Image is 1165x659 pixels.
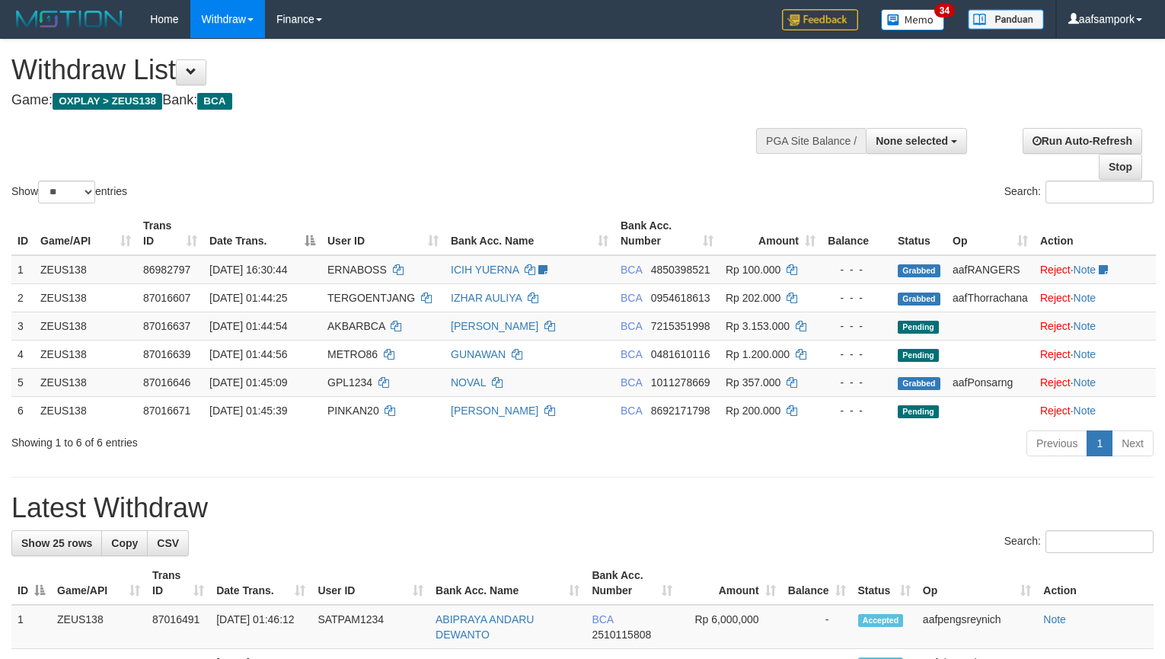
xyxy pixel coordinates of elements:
span: Pending [898,321,939,334]
span: OXPLAY > ZEUS138 [53,93,162,110]
span: Rp 202.000 [726,292,780,304]
span: BCA [621,264,642,276]
div: PGA Site Balance / [756,128,866,154]
a: CSV [147,530,189,556]
span: Copy 2510115808 to clipboard [592,629,651,641]
span: 87016646 [143,376,190,389]
td: 2 [11,283,34,312]
input: Search: [1045,181,1154,203]
td: · [1034,283,1156,312]
span: 87016671 [143,405,190,417]
td: · [1034,255,1156,284]
span: 87016607 [143,292,190,304]
div: - - - [828,318,886,334]
td: 4 [11,340,34,368]
span: Rp 1.200.000 [726,348,790,360]
span: Copy 8692171798 to clipboard [651,405,710,417]
img: Feedback.jpg [782,9,858,30]
a: Show 25 rows [11,530,102,556]
a: ABIPRAYA ANDARU DEWANTO [436,613,534,641]
span: [DATE] 01:44:25 [209,292,287,304]
td: 5 [11,368,34,396]
div: - - - [828,347,886,362]
th: Op: activate to sort column ascending [917,561,1037,605]
span: BCA [621,348,642,360]
span: AKBARBCA [327,320,385,332]
img: MOTION_logo.png [11,8,127,30]
a: Run Auto-Refresh [1023,128,1142,154]
div: - - - [828,403,886,418]
img: Button%20Memo.svg [881,9,945,30]
td: 1 [11,255,34,284]
span: Copy 1011278669 to clipboard [651,376,710,389]
td: aafPonsarng [946,368,1034,396]
a: Reject [1040,292,1071,304]
h1: Latest Withdraw [11,493,1154,523]
span: Accepted [858,614,904,627]
div: - - - [828,262,886,277]
span: Copy 0481610116 to clipboard [651,348,710,360]
span: Grabbed [898,377,940,390]
span: 87016639 [143,348,190,360]
td: ZEUS138 [34,368,137,396]
a: [PERSON_NAME] [451,405,538,417]
td: 6 [11,396,34,424]
th: Date Trans.: activate to sort column descending [203,212,321,255]
th: Trans ID: activate to sort column ascending [137,212,203,255]
span: Copy 0954618613 to clipboard [651,292,710,304]
span: GPL1234 [327,376,372,389]
td: · [1034,312,1156,340]
input: Search: [1045,530,1154,553]
th: Status: activate to sort column ascending [852,561,917,605]
span: Grabbed [898,293,940,306]
span: Copy 4850398521 to clipboard [651,264,710,276]
a: GUNAWAN [451,348,506,360]
th: Bank Acc. Number: activate to sort column ascending [586,561,678,605]
span: Pending [898,349,939,362]
span: [DATE] 01:45:09 [209,376,287,389]
a: NOVAL [451,376,486,389]
td: SATPAM1234 [311,605,429,649]
span: Grabbed [898,264,940,277]
span: BCA [621,405,642,417]
td: aafpengsreynich [917,605,1037,649]
th: ID: activate to sort column descending [11,561,51,605]
div: - - - [828,375,886,390]
label: Show entries [11,181,127,203]
a: Copy [101,530,148,556]
button: None selected [866,128,967,154]
div: - - - [828,290,886,306]
span: 86982797 [143,264,190,276]
th: Balance: activate to sort column ascending [782,561,852,605]
label: Search: [1004,530,1154,553]
td: 3 [11,312,34,340]
span: Rp 200.000 [726,405,780,417]
th: Game/API: activate to sort column ascending [51,561,146,605]
span: METRO86 [327,348,378,360]
td: aafThorrachana [946,283,1034,312]
th: Bank Acc. Name: activate to sort column ascending [429,561,586,605]
td: ZEUS138 [34,340,137,368]
td: ZEUS138 [34,255,137,284]
th: User ID: activate to sort column ascending [311,561,429,605]
td: ZEUS138 [34,312,137,340]
td: - [782,605,852,649]
a: Note [1074,405,1096,417]
span: BCA [621,292,642,304]
a: Reject [1040,376,1071,389]
td: [DATE] 01:46:12 [210,605,311,649]
a: Stop [1099,154,1142,180]
th: Game/API: activate to sort column ascending [34,212,137,255]
a: Previous [1026,430,1087,456]
a: ICIH YUERNA [451,264,519,276]
a: Note [1074,348,1096,360]
span: Show 25 rows [21,537,92,549]
span: BCA [621,320,642,332]
span: 87016637 [143,320,190,332]
span: PINKAN20 [327,405,379,417]
span: TERGOENTJANG [327,292,415,304]
span: 34 [934,4,955,18]
a: Note [1074,264,1096,276]
td: · [1034,396,1156,424]
th: User ID: activate to sort column ascending [321,212,445,255]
